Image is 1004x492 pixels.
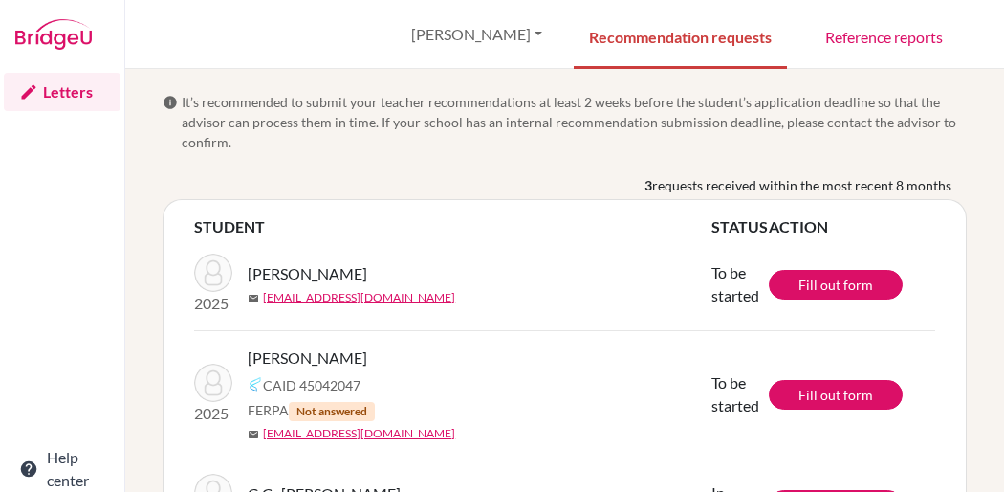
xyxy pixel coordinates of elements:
span: CAID 45042047 [263,375,360,395]
img: Ghimire, Samiksha [194,364,232,402]
span: FERPA [248,400,375,421]
span: It’s recommended to submit your teacher recommendations at least 2 weeks before the student’s app... [182,92,967,152]
a: Fill out form [769,380,903,410]
span: [PERSON_NAME] [248,347,367,369]
span: Not answered [289,402,375,421]
th: STUDENT [194,215,710,238]
img: Common App logo [248,377,263,392]
th: STATUS [711,215,769,238]
a: Fill out form [769,270,903,300]
a: [EMAIL_ADDRESS][DOMAIN_NAME] [263,289,455,306]
span: mail [248,293,259,304]
span: To be started [711,373,759,414]
span: info [163,95,178,110]
p: 2025 [194,292,232,315]
a: Recommendation requests [574,3,787,69]
span: requests received within the most recent 8 months [652,175,951,195]
button: [PERSON_NAME] [403,16,551,53]
a: Reference reports [810,3,958,69]
span: [PERSON_NAME] [248,262,367,285]
a: Letters [4,73,120,111]
p: 2025 [194,402,232,425]
b: 3 [644,175,652,195]
th: ACTION [769,215,935,238]
span: To be started [711,263,759,304]
span: mail [248,429,259,440]
img: Bridge-U [15,19,92,50]
a: [EMAIL_ADDRESS][DOMAIN_NAME] [263,425,455,442]
a: Help center [4,450,120,488]
img: Gupta, Sidhant [194,254,232,292]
